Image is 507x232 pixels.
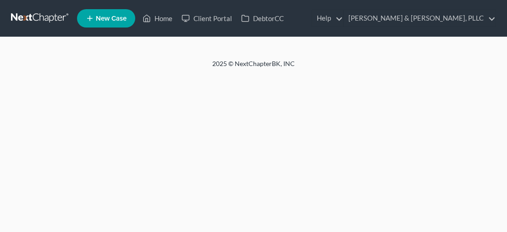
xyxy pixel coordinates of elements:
[77,9,135,28] new-legal-case-button: New Case
[344,10,496,27] a: [PERSON_NAME] & [PERSON_NAME], PLLC
[312,10,343,27] a: Help
[177,10,237,27] a: Client Portal
[33,59,474,76] div: 2025 © NextChapterBK, INC
[237,10,288,27] a: DebtorCC
[138,10,177,27] a: Home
